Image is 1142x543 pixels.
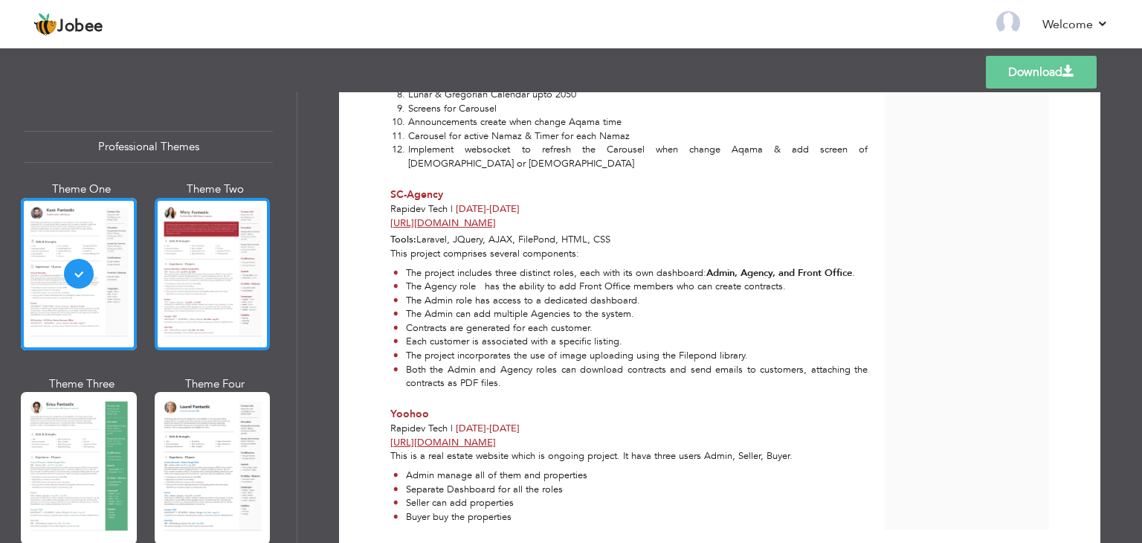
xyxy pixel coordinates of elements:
[390,233,416,246] span: Tools:
[456,202,520,216] span: [DATE] [DATE]
[390,407,429,421] span: Yoohoo
[33,13,57,36] img: jobee.io
[390,422,448,435] span: Rapidev Tech
[24,376,140,392] div: Theme Three
[456,422,520,435] span: [DATE] [DATE]
[393,363,868,391] li: Both the Admin and Agency roles can download contracts and send emails to customers, attaching th...
[1042,16,1109,33] a: Welcome
[451,422,453,435] span: |
[408,143,868,170] li: Implement websocket to refresh the Carousel when change Aqama & add screen of [DEMOGRAPHIC_DATA] ...
[393,266,868,280] li: The project includes three distinct roles, each with its own dashboard: .
[408,88,868,102] li: Lunar & Gregorian Calendar upto 2050
[393,335,868,349] li: Each customer is associated with a specific listing.
[393,294,868,308] li: The Admin role has access to a dedicated dashboard.
[408,129,868,144] li: Carousel for active Namaz & Timer for each Namaz
[158,376,274,392] div: Theme Four
[393,307,868,321] li: The Admin can add multiple Agencies to the system.
[390,436,496,449] a: [URL][DOMAIN_NAME]
[393,483,587,497] li: Separate Dashboard for all the roles
[390,216,496,230] a: [URL][DOMAIN_NAME]
[986,56,1097,89] a: Download
[382,247,877,396] div: This project comprises several components:
[57,19,103,35] span: Jobee
[408,102,868,116] li: Screens for Carousel
[382,449,877,530] div: This is a real estate website which is ongoing project. It hava three users Admin, Seller, Buyer.
[408,115,868,129] li: Announcements create when change Aqama time
[158,181,274,197] div: Theme Two
[486,202,489,216] span: -
[393,321,868,335] li: Contracts are generated for each customer.
[24,181,140,197] div: Theme One
[24,131,273,163] div: Professional Themes
[393,510,587,524] li: Buyer buy the properties
[390,187,443,202] span: SC-Agency
[416,233,610,246] span: Laravel, JQuery, AJAX, FilePond, HTML, CSS
[393,496,587,510] li: Seller can add properties
[486,422,489,435] span: -
[393,280,868,294] li: The Agency role has the ability to add Front Office members who can create contracts.
[33,13,103,36] a: Jobee
[996,11,1020,35] img: Profile Img
[393,349,868,363] li: The project incorporates the use of image uploading using the Filepond library.
[706,266,852,280] strong: Admin, Agency, and Front Office
[451,202,453,216] span: |
[393,469,587,483] li: Admin manage all of them and properties
[390,202,448,216] span: Rapidev Tech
